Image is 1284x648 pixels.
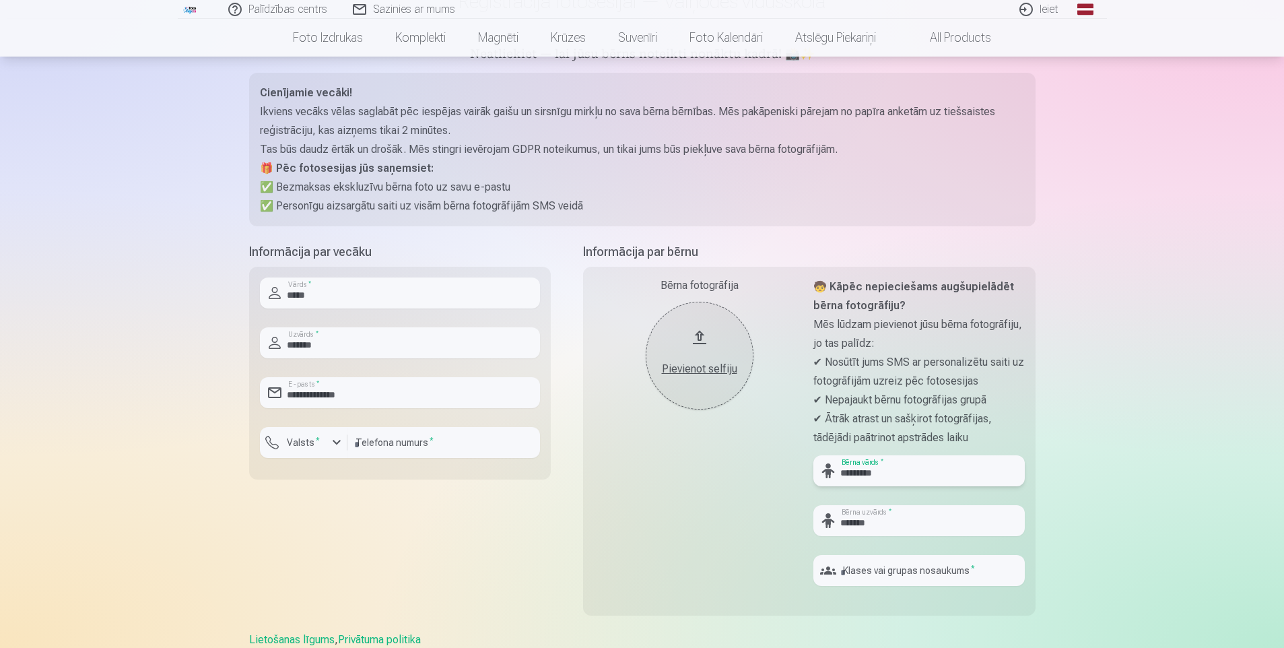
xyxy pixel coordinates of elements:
p: Mēs lūdzam pievienot jūsu bērna fotogrāfiju, jo tas palīdz: [813,315,1025,353]
a: All products [892,19,1007,57]
p: ✔ Ātrāk atrast un sašķirot fotogrāfijas, tādējādi paātrinot apstrādes laiku [813,410,1025,447]
a: Foto izdrukas [277,19,379,57]
div: Pievienot selfiju [659,361,740,377]
img: /fa1 [183,5,198,13]
a: Magnēti [462,19,535,57]
label: Valsts [281,436,325,449]
p: ✔ Nepajaukt bērnu fotogrāfijas grupā [813,391,1025,410]
strong: 🎁 Pēc fotosesijas jūs saņemsiet: [260,162,434,174]
button: Valsts* [260,427,347,458]
div: Bērna fotogrāfija [594,278,805,294]
p: Tas būs daudz ērtāk un drošāk. Mēs stingri ievērojam GDPR noteikumus, un tikai jums būs piekļuve ... [260,140,1025,159]
a: Krūzes [535,19,602,57]
p: Ikviens vecāks vēlas saglabāt pēc iespējas vairāk gaišu un sirsnīgu mirkļu no sava bērna bērnības... [260,102,1025,140]
p: ✔ Nosūtīt jums SMS ar personalizētu saiti uz fotogrāfijām uzreiz pēc fotosesijas [813,353,1025,391]
p: ✅ Bezmaksas ekskluzīvu bērna foto uz savu e-pastu [260,178,1025,197]
a: Privātuma politika [338,633,421,646]
a: Atslēgu piekariņi [779,19,892,57]
button: Pievienot selfiju [646,302,753,410]
a: Lietošanas līgums [249,633,335,646]
h5: Informācija par bērnu [583,242,1036,261]
a: Komplekti [379,19,462,57]
a: Foto kalendāri [673,19,779,57]
strong: Cienījamie vecāki! [260,86,352,99]
a: Suvenīri [602,19,673,57]
h5: Informācija par vecāku [249,242,551,261]
p: ✅ Personīgu aizsargātu saiti uz visām bērna fotogrāfijām SMS veidā [260,197,1025,216]
strong: 🧒 Kāpēc nepieciešams augšupielādēt bērna fotogrāfiju? [813,280,1014,312]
